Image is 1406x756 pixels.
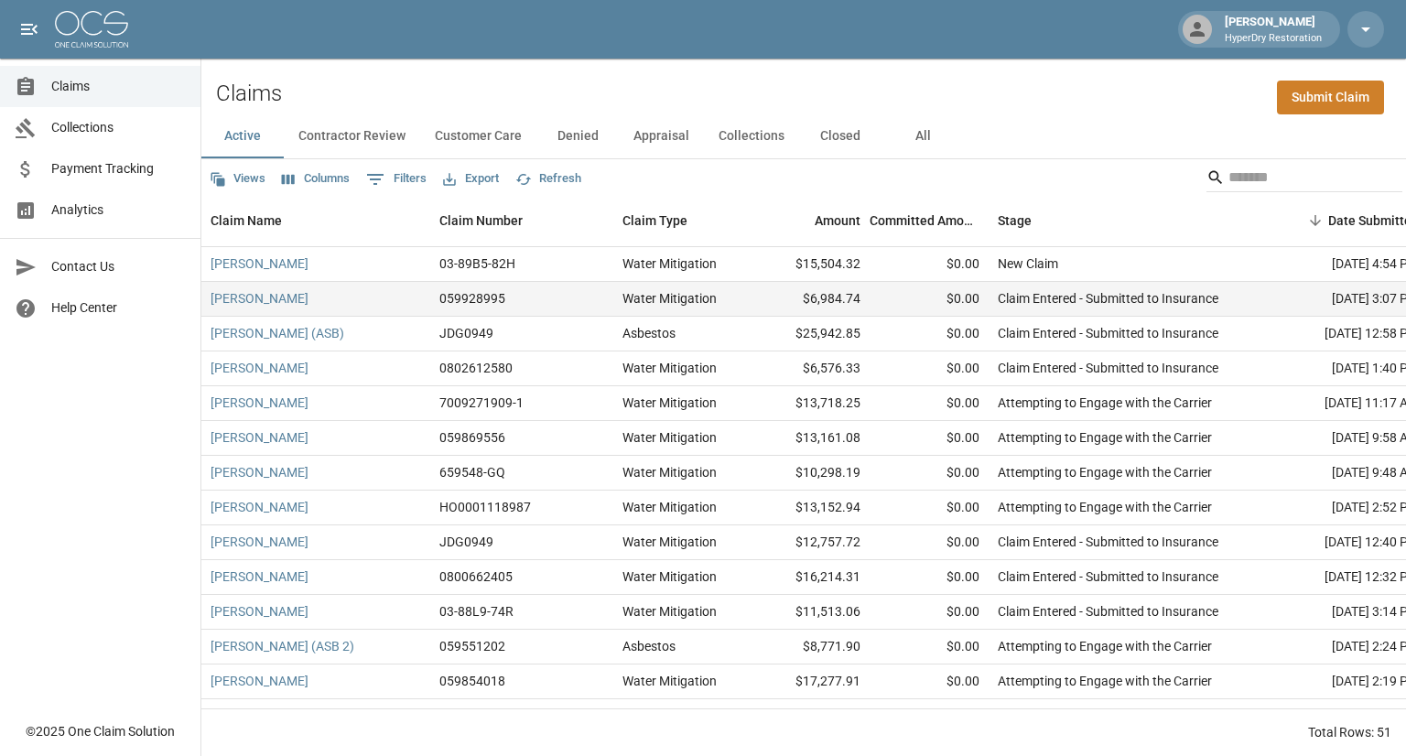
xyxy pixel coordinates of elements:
div: Claim Number [430,195,613,246]
button: Closed [799,114,881,158]
a: [PERSON_NAME] [211,533,308,551]
a: [PERSON_NAME] [211,672,308,690]
a: [PERSON_NAME] [211,289,308,308]
div: $0.00 [870,351,989,386]
div: Claim Entered - Submitted to Insurance [998,324,1218,342]
div: Stage [998,195,1032,246]
div: Claim Number [439,195,523,246]
div: Committed Amount [870,195,989,246]
div: 059551202 [439,637,505,655]
button: Customer Care [420,114,536,158]
a: [PERSON_NAME] (ASB 2) [211,637,354,655]
div: Claim Entered - Submitted to Insurance [998,359,1218,377]
a: [PERSON_NAME] [211,567,308,586]
span: Help Center [51,298,186,318]
div: $13,152.94 [751,491,870,525]
div: Attempting to Engage with the Carrier [998,463,1212,481]
a: Submit Claim [1277,81,1384,114]
div: Claim Type [613,195,751,246]
div: JDG0700 [439,707,493,725]
div: $0.00 [870,282,989,317]
div: $0.00 [870,525,989,560]
button: Refresh [511,165,586,193]
div: Attempting to Engage with the Carrier [998,672,1212,690]
div: Claim Entered - Submitted to Insurance [998,567,1218,586]
div: Search [1206,163,1402,196]
a: [PERSON_NAME] [211,498,308,516]
div: $0.00 [870,421,989,456]
button: Select columns [277,165,354,193]
button: Appraisal [619,114,704,158]
div: $0.00 [870,491,989,525]
div: $19,997.54 [751,699,870,734]
a: [PERSON_NAME] [211,359,308,377]
p: HyperDry Restoration [1225,31,1322,47]
div: $12,757.72 [751,525,870,560]
button: open drawer [11,11,48,48]
div: Amount [751,195,870,246]
div: Water Mitigation [622,567,717,586]
div: Attempting to Engage with the Carrier [998,394,1212,412]
div: Water Mitigation [622,428,717,447]
span: Payment Tracking [51,159,186,178]
div: Attempting to Engage with the Carrier [998,498,1212,516]
div: Attempting to Engage with the Carrier [998,707,1212,725]
div: $0.00 [870,664,989,699]
div: Claim Type [622,195,687,246]
div: $16,214.31 [751,560,870,595]
a: [PERSON_NAME] (ASB) [211,324,344,342]
span: Contact Us [51,257,186,276]
div: Asbestos [622,324,676,342]
div: $17,277.91 [751,664,870,699]
a: [PERSON_NAME] [211,602,308,621]
div: 03-88L9-74R [439,602,514,621]
a: [PERSON_NAME] [211,394,308,412]
button: Export [438,165,503,193]
button: Denied [536,114,619,158]
div: Water Mitigation [622,602,717,621]
a: [PERSON_NAME] [211,428,308,447]
h2: Claims [216,81,282,107]
div: JDG0949 [439,324,493,342]
div: Water Mitigation [622,359,717,377]
div: Claim Entered - Submitted to Insurance [998,289,1218,308]
div: Water Mitigation [622,463,717,481]
div: Total Rows: 51 [1308,723,1391,741]
div: New Claim [998,254,1058,273]
div: Attempting to Engage with the Carrier [998,637,1212,655]
div: Claim Entered - Submitted to Insurance [998,602,1218,621]
div: $10,298.19 [751,456,870,491]
div: 659548-GQ [439,463,505,481]
div: 059854018 [439,672,505,690]
a: [PERSON_NAME] [211,254,308,273]
span: Collections [51,118,186,137]
div: Water Mitigation [622,707,717,725]
div: 03-89B5-82H [439,254,515,273]
div: dynamic tabs [201,114,1406,158]
div: Claim Name [201,195,430,246]
button: Collections [704,114,799,158]
div: $0.00 [870,595,989,630]
div: JDG0949 [439,533,493,551]
div: $0.00 [870,699,989,734]
div: $8,771.90 [751,630,870,664]
div: Claim Name [211,195,282,246]
div: Stage [989,195,1263,246]
div: Amount [815,195,860,246]
div: Claim Entered - Submitted to Insurance [998,533,1218,551]
button: Contractor Review [284,114,420,158]
div: $25,942.85 [751,317,870,351]
div: © 2025 One Claim Solution [26,722,175,740]
div: 0800662405 [439,567,513,586]
div: Committed Amount [870,195,979,246]
div: Water Mitigation [622,254,717,273]
span: Claims [51,77,186,96]
a: [PERSON_NAME] [PERSON_NAME] [211,707,409,725]
button: All [881,114,964,158]
div: $6,576.33 [751,351,870,386]
div: Water Mitigation [622,672,717,690]
div: 059928995 [439,289,505,308]
div: Water Mitigation [622,394,717,412]
a: [PERSON_NAME] [211,463,308,481]
div: $0.00 [870,456,989,491]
